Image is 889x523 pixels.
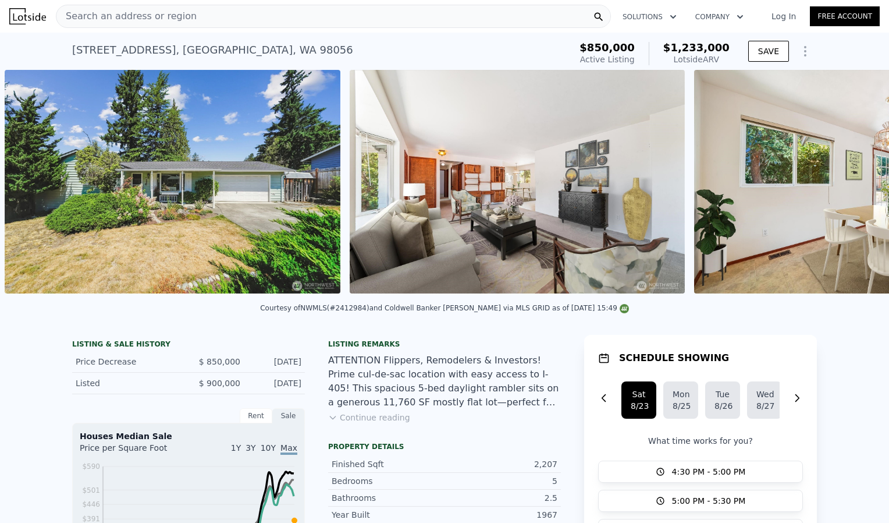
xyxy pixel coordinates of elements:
[620,304,629,313] img: NWMLS Logo
[444,509,557,521] div: 1967
[621,381,656,419] button: Sat8/23
[72,340,305,351] div: LISTING & SALE HISTORY
[72,42,353,58] div: [STREET_ADDRESS] , [GEOGRAPHIC_DATA] , WA 98056
[199,357,240,366] span: $ 850,000
[328,340,561,349] div: Listing remarks
[82,486,100,494] tspan: $501
[663,54,730,65] div: Lotside ARV
[444,475,557,487] div: 5
[619,351,729,365] h1: SCHEDULE SHOWING
[444,458,557,470] div: 2,207
[76,356,179,367] div: Price Decrease
[246,443,255,453] span: 3Y
[332,475,444,487] div: Bedrooms
[328,412,410,423] button: Continue reading
[758,10,810,22] a: Log In
[332,509,444,521] div: Year Built
[579,41,635,54] span: $850,000
[250,356,301,367] div: [DATE]
[714,388,731,400] div: Tue
[231,443,241,453] span: 1Y
[673,400,689,412] div: 8/25
[672,466,746,478] span: 4:30 PM - 5:00 PM
[663,41,730,54] span: $1,233,000
[328,354,561,409] div: ATTENTION Flippers, Remodelers & Investors! Prime cul-de-sac location with easy access to I-405! ...
[714,400,731,412] div: 8/26
[250,377,301,389] div: [DATE]
[663,381,698,419] button: Mon8/25
[444,492,557,504] div: 2.5
[56,9,197,23] span: Search an address or region
[76,377,179,389] div: Listed
[672,495,746,507] span: 5:00 PM - 5:30 PM
[199,379,240,388] span: $ 900,000
[747,381,782,419] button: Wed8/27
[631,400,647,412] div: 8/23
[328,442,561,451] div: Property details
[598,461,803,483] button: 4:30 PM - 5:00 PM
[756,388,773,400] div: Wed
[673,388,689,400] div: Mon
[810,6,880,26] a: Free Account
[272,408,305,423] div: Sale
[613,6,686,27] button: Solutions
[705,381,740,419] button: Tue8/26
[580,55,635,64] span: Active Listing
[280,443,297,455] span: Max
[260,304,629,312] div: Courtesy of NWMLS (#2412984) and Coldwell Banker [PERSON_NAME] via MLS GRID as of [DATE] 15:49
[686,6,753,27] button: Company
[756,400,773,412] div: 8/27
[598,435,803,447] p: What time works for you?
[82,500,100,508] tspan: $446
[332,492,444,504] div: Bathrooms
[350,70,685,294] img: Sale: 167314375 Parcel: 97596629
[598,490,803,512] button: 5:00 PM - 5:30 PM
[9,8,46,24] img: Lotside
[631,388,647,400] div: Sat
[5,70,340,294] img: Sale: 167314375 Parcel: 97596629
[261,443,276,453] span: 10Y
[748,41,789,62] button: SAVE
[240,408,272,423] div: Rent
[82,515,100,523] tspan: $391
[80,442,189,461] div: Price per Square Foot
[332,458,444,470] div: Finished Sqft
[794,40,817,63] button: Show Options
[80,430,297,442] div: Houses Median Sale
[82,462,100,471] tspan: $590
